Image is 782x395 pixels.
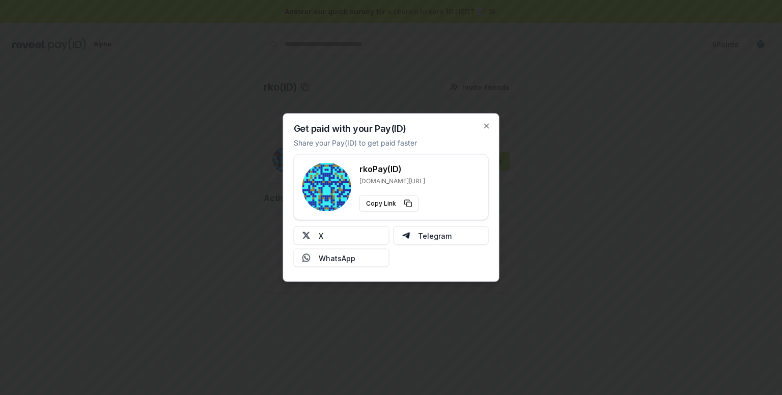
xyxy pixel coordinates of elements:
[402,232,410,240] img: Telegram
[359,195,419,212] button: Copy Link
[294,124,406,133] h2: Get paid with your Pay(ID)
[294,227,389,245] button: X
[294,249,389,267] button: WhatsApp
[294,137,417,148] p: Share your Pay(ID) to get paid faster
[359,177,425,185] p: [DOMAIN_NAME][URL]
[302,232,311,240] img: X
[359,163,425,175] h3: rko Pay(ID)
[302,254,311,262] img: Whatsapp
[393,227,489,245] button: Telegram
